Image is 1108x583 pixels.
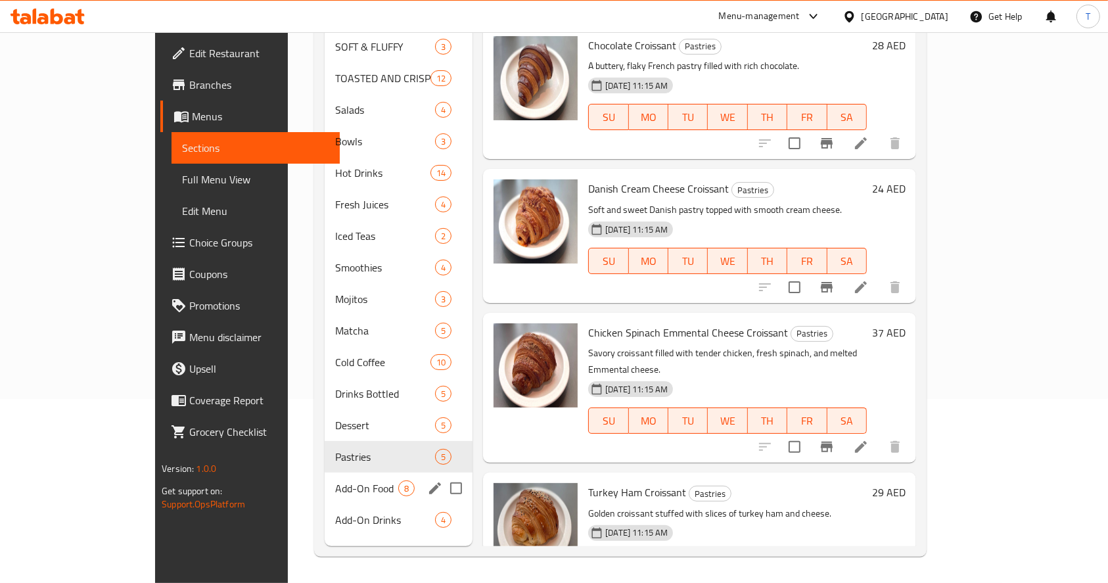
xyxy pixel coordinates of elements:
[335,449,435,465] div: Pastries
[668,408,708,434] button: TU
[634,252,663,271] span: MO
[431,356,451,369] span: 10
[335,417,435,433] div: Dessert
[189,266,330,282] span: Coupons
[160,385,340,416] a: Coverage Report
[853,279,869,295] a: Edit menu item
[325,26,473,541] nav: Menu sections
[588,345,867,378] p: Savory croissant filled with tender chicken, fresh spinach, and melted Emmental cheese.
[811,128,843,159] button: Branch-specific-item
[436,451,451,463] span: 5
[431,167,451,179] span: 14
[435,197,451,212] div: items
[189,424,330,440] span: Grocery Checklist
[436,325,451,337] span: 5
[600,223,673,236] span: [DATE] 11:15 AM
[872,323,906,342] h6: 37 AED
[335,386,435,402] span: Drinks Bottled
[325,252,473,283] div: Smoothies4
[436,41,451,53] span: 3
[708,248,747,274] button: WE
[160,69,340,101] a: Branches
[708,408,747,434] button: WE
[833,108,862,127] span: SA
[335,480,398,496] span: Add-On Food
[435,228,451,244] div: items
[335,260,435,275] span: Smoothies
[588,202,867,218] p: Soft and sweet Danish pastry topped with smooth cream cheese.
[335,228,435,244] div: Iced Teas
[862,9,948,24] div: [GEOGRAPHIC_DATA]
[753,411,782,431] span: TH
[793,252,821,271] span: FR
[494,36,578,120] img: Chocolate Croissant
[398,480,415,496] div: items
[668,104,708,130] button: TU
[325,220,473,252] div: Iced Teas2
[325,346,473,378] div: Cold Coffee10
[872,179,906,198] h6: 24 AED
[674,252,703,271] span: TU
[436,230,451,243] span: 2
[853,439,869,455] a: Edit menu item
[629,408,668,434] button: MO
[872,36,906,55] h6: 28 AED
[435,512,451,528] div: items
[435,323,451,338] div: items
[431,72,451,85] span: 12
[668,248,708,274] button: TU
[335,323,435,338] span: Matcha
[588,248,628,274] button: SU
[325,378,473,409] div: Drinks Bottled5
[335,165,430,181] span: Hot Drinks
[753,252,782,271] span: TH
[335,512,435,528] span: Add-On Drinks
[325,283,473,315] div: Mojitos3
[594,411,623,431] span: SU
[588,323,788,342] span: Chicken Spinach Emmental Cheese Croissant
[588,58,867,74] p: A buttery, flaky French pastry filled with rich chocolate.
[679,39,722,55] div: Pastries
[588,505,867,522] p: Golden croissant stuffed with slices of turkey ham and cheese.
[335,354,430,370] div: Cold Coffee
[436,135,451,148] span: 3
[713,108,742,127] span: WE
[680,39,721,54] span: Pastries
[732,183,773,198] span: Pastries
[879,271,911,303] button: delete
[335,70,430,86] span: TOASTED AND CRISPY
[192,108,330,124] span: Menus
[791,326,833,341] span: Pastries
[781,273,808,301] span: Select to update
[430,165,451,181] div: items
[833,411,862,431] span: SA
[189,329,330,345] span: Menu disclaimer
[719,9,800,24] div: Menu-management
[713,252,742,271] span: WE
[189,298,330,314] span: Promotions
[588,104,628,130] button: SU
[600,383,673,396] span: [DATE] 11:15 AM
[160,416,340,448] a: Grocery Checklist
[436,514,451,526] span: 4
[827,408,867,434] button: SA
[436,104,451,116] span: 4
[674,411,703,431] span: TU
[494,323,578,408] img: Chicken Spinach Emmental Cheese Croissant
[325,62,473,94] div: TOASTED AND CRISPY12
[674,108,703,127] span: TU
[753,108,782,127] span: TH
[689,486,731,501] span: Pastries
[335,39,435,55] span: SOFT & FLUFFY
[325,315,473,346] div: Matcha5
[335,291,435,307] span: Mojitos
[325,504,473,536] div: Add-On Drinks4
[325,189,473,220] div: Fresh Juices4
[634,108,663,127] span: MO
